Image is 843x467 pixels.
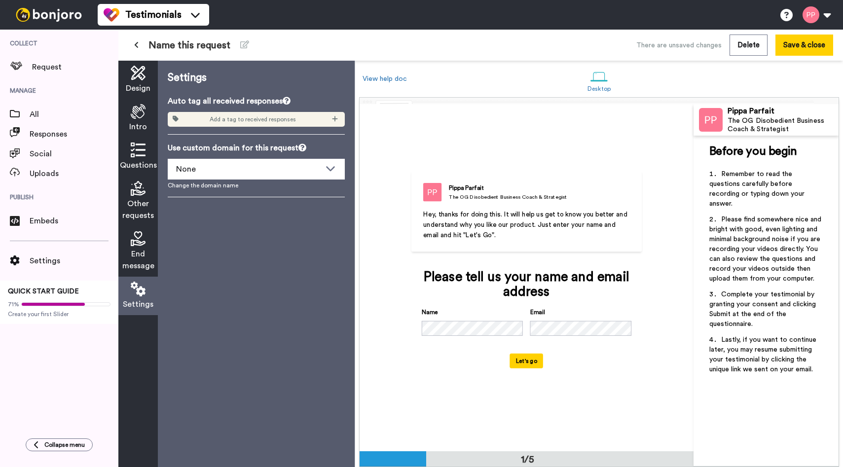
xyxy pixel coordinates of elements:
span: Request [32,61,118,73]
a: Change the domain name [168,181,345,189]
span: Create your first Slider [8,310,110,318]
button: Let's go [510,354,544,368]
span: Please find somewhere nice and bright with good, even lighting and minimal background noise if yo... [709,216,823,282]
img: The OG Disobedient Business Coach & Strategist [423,183,442,202]
button: Collapse menu [26,438,93,451]
button: Save & close [775,35,833,56]
span: Other requests [122,198,154,221]
span: 71% [8,300,19,308]
span: Social [30,148,118,160]
div: None [176,163,321,175]
button: Delete [730,35,768,56]
span: Testimonials [125,8,182,22]
span: Settings [123,298,153,310]
span: Hey, thanks for doing this. It will help us get to know you better and understand why you like ou... [423,211,629,238]
p: Auto tag all received responses [168,95,345,107]
span: Add a tag to received responses [210,115,296,123]
a: View help doc [363,75,407,82]
div: 1/5 [504,453,551,467]
span: Uploads [30,168,118,180]
span: Intro [129,121,147,133]
span: QUICK START GUIDE [8,288,79,295]
img: tm-color.svg [104,7,119,23]
div: Desktop [587,85,611,92]
span: All [30,108,118,120]
span: Settings [30,255,118,267]
div: The OG Disobedient Business Coach & Strategist [449,193,567,201]
span: Name this request [148,38,230,52]
span: Responses [30,128,118,140]
img: bj-logo-header-white.svg [12,8,86,22]
div: Please tell us your name and email address [422,270,631,299]
span: Embeds [30,215,118,227]
div: There are unsaved changes [636,40,722,50]
span: Design [126,82,150,94]
span: Collapse menu [44,441,85,449]
p: Use custom domain for this request [168,142,345,154]
span: Questions [120,159,157,171]
label: Name [422,308,438,317]
div: Pippa Parfait [728,107,838,116]
span: Remember to read the questions carefully before recording or typing down your answer. [709,171,806,207]
p: Settings [168,71,345,85]
span: Lastly, if you want to continue later, you may resume submitting your testimonial by clicking the... [709,336,818,373]
img: Profile Image [699,108,723,132]
span: End message [122,248,154,272]
div: Pippa Parfait [449,184,567,193]
div: The OG Disobedient Business Coach & Strategist [728,117,838,134]
label: Email [530,308,545,317]
span: Complete your testimonial by granting your consent and clicking Submit at the end of the question... [709,291,818,327]
span: Before you begin [709,145,797,157]
a: Desktop [583,63,616,97]
iframe: Intercom live chat [809,433,833,457]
